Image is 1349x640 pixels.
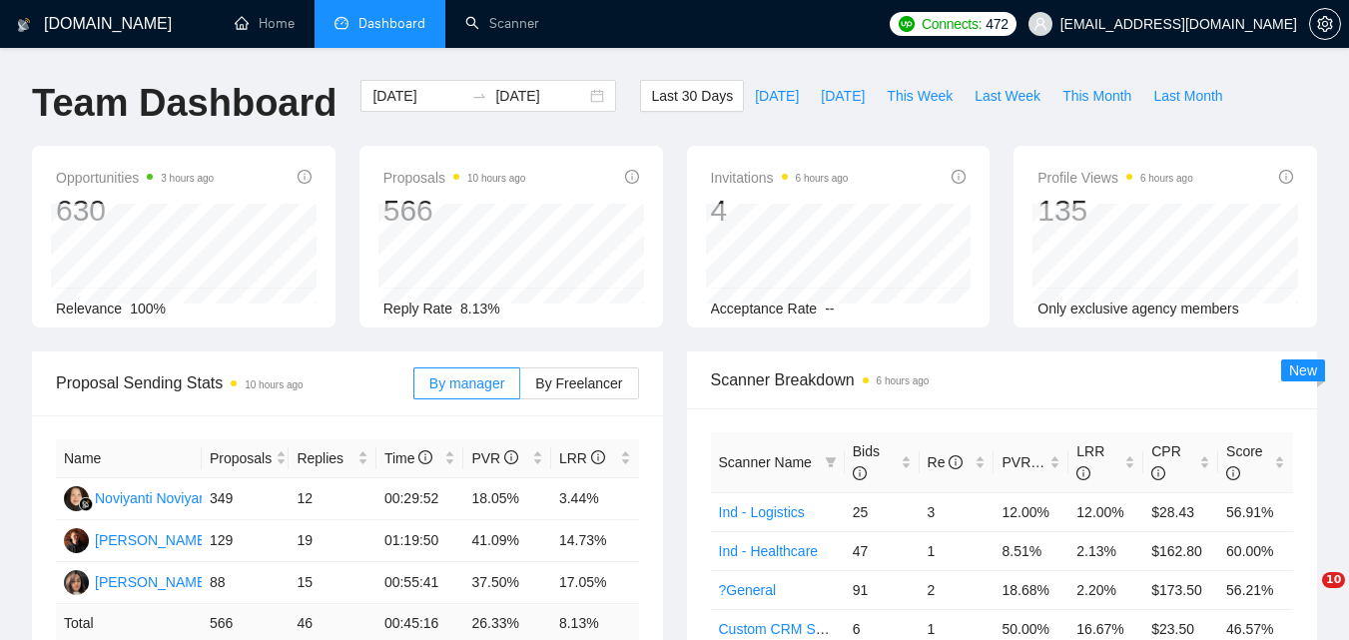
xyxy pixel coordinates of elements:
span: to [471,88,487,104]
span: 472 [986,13,1008,35]
time: 6 hours ago [877,375,930,386]
td: 3.44% [551,478,639,520]
span: PVR [471,450,518,466]
a: KA[PERSON_NAME] [64,573,210,589]
span: Acceptance Rate [711,301,818,317]
span: Last Week [975,85,1040,107]
span: Replies [297,447,353,469]
button: setting [1309,8,1341,40]
span: Relevance [56,301,122,317]
span: [DATE] [755,85,799,107]
span: Last 30 Days [651,85,733,107]
span: [DATE] [821,85,865,107]
a: searchScanner [465,15,539,32]
span: Profile Views [1037,166,1193,190]
span: LRR [1076,443,1104,481]
td: 3 [920,492,995,531]
button: This Month [1051,80,1142,112]
th: Name [56,439,202,478]
a: homeHome [235,15,295,32]
td: 56.21% [1218,570,1293,609]
td: 60.00% [1218,531,1293,570]
span: CPR [1151,443,1181,481]
span: info-circle [1076,466,1090,480]
span: Proposal Sending Stats [56,370,413,395]
span: Opportunities [56,166,214,190]
a: AS[PERSON_NAME] [64,531,210,547]
a: Ind - Logistics [719,504,805,520]
span: info-circle [952,170,966,184]
a: NNNoviyanti Noviyanti [64,489,214,505]
span: Only exclusive agency members [1037,301,1239,317]
span: user [1033,17,1047,31]
span: Proposals [383,166,526,190]
td: 12.00% [1068,492,1143,531]
td: 2.13% [1068,531,1143,570]
span: Scanner Name [719,454,812,470]
span: Dashboard [358,15,425,32]
iframe: Intercom live chat [1281,572,1329,620]
span: Score [1226,443,1263,481]
span: New [1289,362,1317,378]
img: upwork-logo.png [899,16,915,32]
td: 15 [289,562,376,604]
button: [DATE] [744,80,810,112]
span: Bids [853,443,880,481]
td: 17.05% [551,562,639,604]
span: Scanner Breakdown [711,367,1294,392]
time: 10 hours ago [467,173,525,184]
div: [PERSON_NAME] [95,571,210,593]
img: KA [64,570,89,595]
button: Last 30 Days [640,80,744,112]
div: 566 [383,192,526,230]
a: ?General [719,582,777,598]
span: info-circle [1279,170,1293,184]
span: info-circle [949,455,963,469]
span: By Freelancer [535,375,622,391]
td: 18.05% [463,478,551,520]
span: filter [825,456,837,468]
td: 88 [202,562,290,604]
span: info-circle [1226,466,1240,480]
td: 19 [289,520,376,562]
td: 56.91% [1218,492,1293,531]
time: 6 hours ago [796,173,849,184]
a: Ind - Healthcare [719,543,819,559]
span: 100% [130,301,166,317]
span: info-circle [418,450,432,464]
button: This Week [876,80,964,112]
td: 2 [920,570,995,609]
img: logo [17,9,31,41]
td: 37.50% [463,562,551,604]
td: $28.43 [1143,492,1218,531]
div: 630 [56,192,214,230]
time: 6 hours ago [1140,173,1193,184]
a: setting [1309,16,1341,32]
span: LRR [559,450,605,466]
td: 1 [920,531,995,570]
td: 47 [845,531,920,570]
th: Proposals [202,439,290,478]
td: 8.51% [994,531,1068,570]
span: swap-right [471,88,487,104]
span: This Week [887,85,953,107]
span: Last Month [1153,85,1222,107]
span: Invitations [711,166,849,190]
td: $162.80 [1143,531,1218,570]
button: [DATE] [810,80,876,112]
td: 41.09% [463,520,551,562]
td: 18.68% [994,570,1068,609]
td: 12.00% [994,492,1068,531]
div: [PERSON_NAME] [95,529,210,551]
td: $173.50 [1143,570,1218,609]
span: info-circle [1151,466,1165,480]
span: 8.13% [460,301,500,317]
span: dashboard [335,16,348,30]
span: -- [825,301,834,317]
div: Noviyanti Noviyanti [95,487,214,509]
button: Last Week [964,80,1051,112]
a: Custom CRM System [719,621,854,637]
span: info-circle [298,170,312,184]
td: 14.73% [551,520,639,562]
span: info-circle [504,450,518,464]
